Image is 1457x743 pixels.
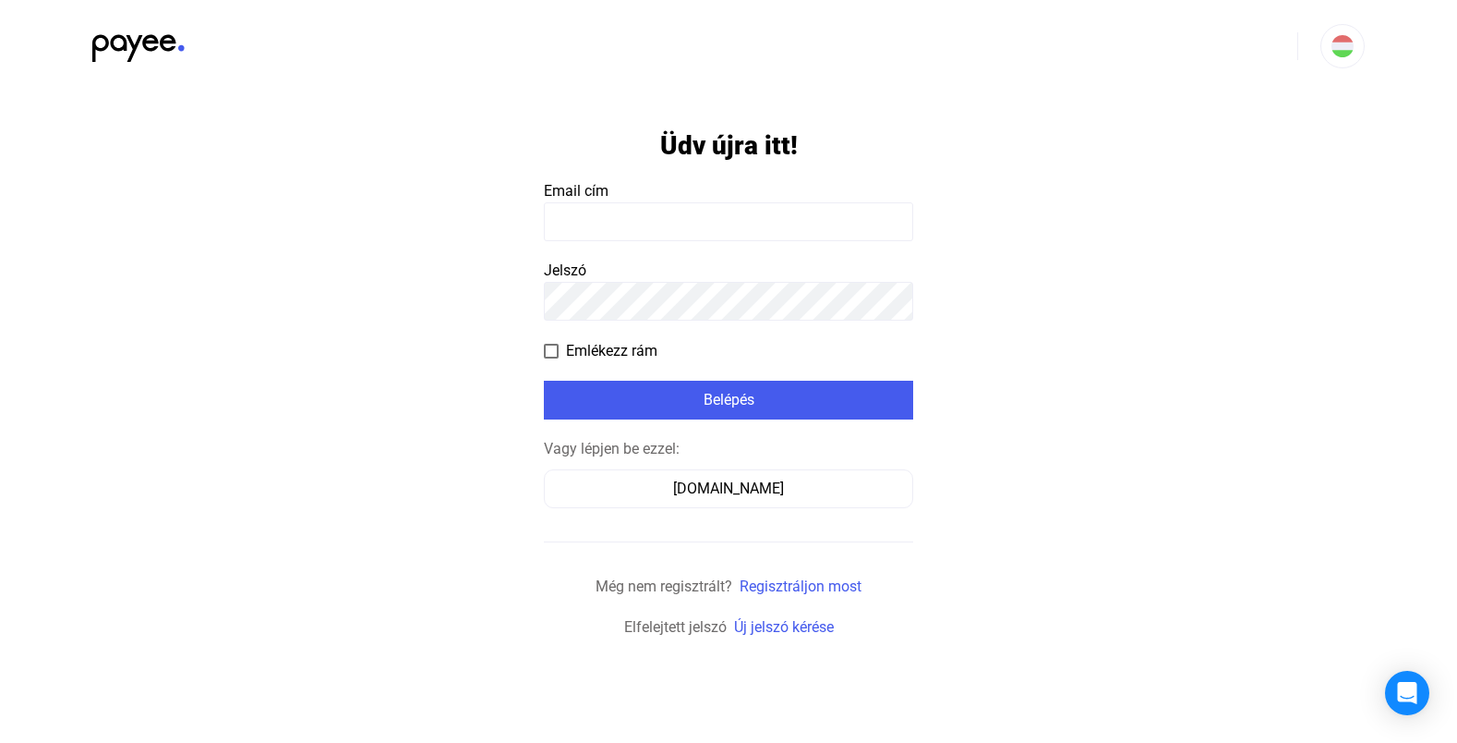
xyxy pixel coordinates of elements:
[544,438,913,460] div: Vagy lépjen be ezzel:
[1385,671,1429,715] div: Open Intercom Messenger
[544,381,913,420] button: Belépés
[566,340,657,362] span: Emlékezz rám
[660,129,798,162] h1: Üdv újra itt!
[544,480,913,497] a: [DOMAIN_NAME]
[544,182,608,200] span: Email cím
[740,578,861,595] a: Regisztráljon most
[596,578,732,595] span: Még nem regisztrált?
[544,469,913,508] button: [DOMAIN_NAME]
[624,618,727,636] span: Elfelejtett jelszó
[1331,35,1354,57] img: HU
[1320,24,1365,68] button: HU
[549,389,908,411] div: Belépés
[734,618,834,636] a: Új jelszó kérése
[544,262,586,279] span: Jelszó
[92,24,185,62] img: black-payee-blue-dot.svg
[550,478,907,500] div: [DOMAIN_NAME]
